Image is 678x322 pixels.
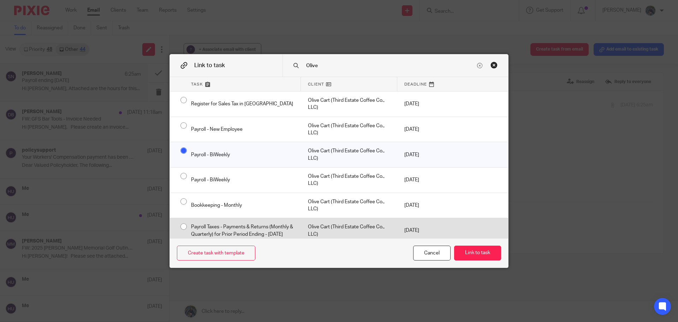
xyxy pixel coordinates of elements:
div: Mark as done [301,117,397,142]
span: Link to task [194,63,225,68]
div: Mark as done [301,142,397,167]
div: Mark as done [301,92,397,117]
div: [DATE] [397,142,453,167]
div: [DATE] [397,92,453,117]
button: Link to task [454,246,501,261]
div: Payroll Taxes - Payments & Returns (Monthly & Quarterly) for Prior Period Ending - [DATE] [184,218,301,243]
div: Close this dialog window [490,62,498,69]
div: [DATE] [397,218,453,243]
input: Search task name or client... [305,62,475,70]
a: Create task with template [177,246,255,261]
div: [DATE] [397,117,453,142]
div: Payroll - BiWeekly [184,142,301,167]
div: Bookkeeping - Monthly [184,193,301,218]
div: Mark as done [301,193,397,218]
div: Mark as done [301,218,397,243]
div: Payroll - New Employee [184,117,301,142]
div: Payroll - BiWeekly [184,168,301,193]
span: Task [191,81,203,87]
span: Deadline [404,81,427,87]
div: [DATE] [397,193,453,218]
div: [DATE] [397,168,453,193]
div: Mark as done [301,168,397,193]
div: Close this dialog window [413,246,451,261]
div: Register for Sales Tax in [GEOGRAPHIC_DATA] [184,92,301,117]
span: Client [308,81,324,87]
